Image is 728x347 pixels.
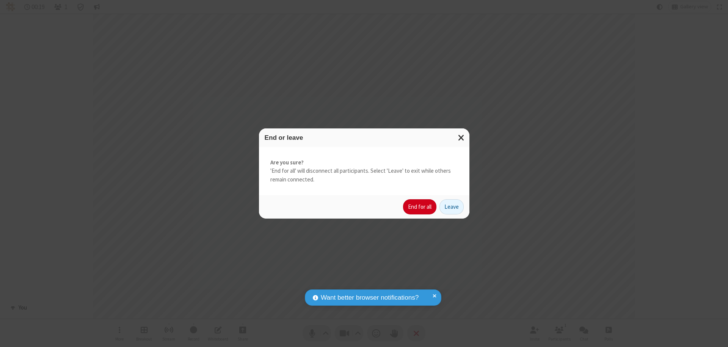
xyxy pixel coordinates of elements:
[439,199,464,214] button: Leave
[453,128,469,147] button: Close modal
[270,158,458,167] strong: Are you sure?
[403,199,436,214] button: End for all
[265,134,464,141] h3: End or leave
[259,147,469,195] div: 'End for all' will disconnect all participants. Select 'Leave' to exit while others remain connec...
[321,293,419,303] span: Want better browser notifications?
